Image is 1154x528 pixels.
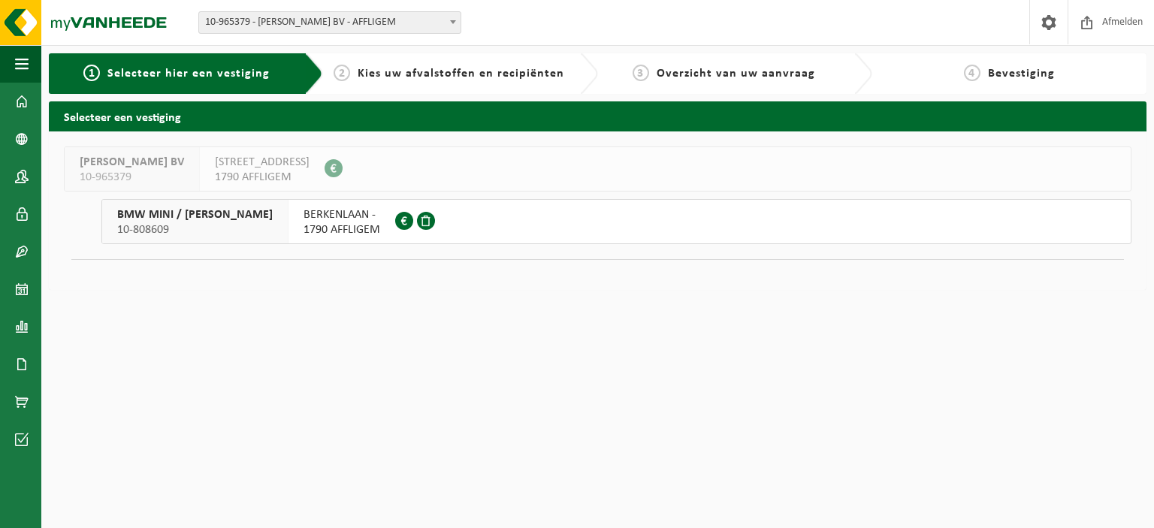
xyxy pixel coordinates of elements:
[657,68,815,80] span: Overzicht van uw aanvraag
[988,68,1055,80] span: Bevestiging
[198,11,461,34] span: 10-965379 - MICHAËL VAN VAERENBERGH BV - AFFLIGEM
[83,65,100,81] span: 1
[215,155,310,170] span: [STREET_ADDRESS]
[964,65,980,81] span: 4
[304,222,380,237] span: 1790 AFFLIGEM
[49,101,1146,131] h2: Selecteer een vestiging
[117,222,273,237] span: 10-808609
[334,65,350,81] span: 2
[199,12,461,33] span: 10-965379 - MICHAËL VAN VAERENBERGH BV - AFFLIGEM
[117,207,273,222] span: BMW MINI / [PERSON_NAME]
[215,170,310,185] span: 1790 AFFLIGEM
[304,207,380,222] span: BERKENLAAN -
[107,68,270,80] span: Selecteer hier een vestiging
[633,65,649,81] span: 3
[101,199,1131,244] button: BMW MINI / [PERSON_NAME] 10-808609 BERKENLAAN -1790 AFFLIGEM
[80,155,184,170] span: [PERSON_NAME] BV
[358,68,564,80] span: Kies uw afvalstoffen en recipiënten
[80,170,184,185] span: 10-965379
